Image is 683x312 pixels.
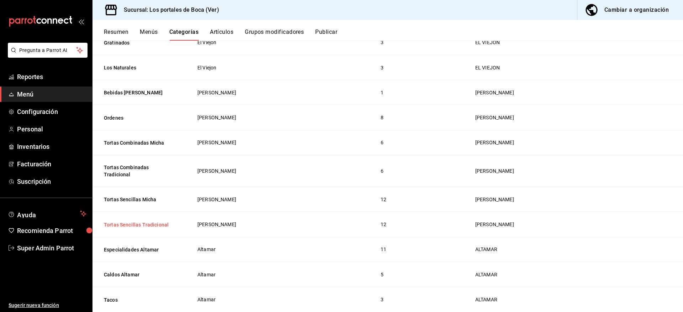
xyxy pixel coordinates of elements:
button: Los Naturales [104,64,175,71]
span: [PERSON_NAME] [475,140,671,145]
button: Gratinados [104,39,175,46]
span: [PERSON_NAME] [197,168,363,173]
td: 3 [372,287,466,312]
div: navigation tabs [104,28,683,41]
span: Altamar [197,247,363,252]
td: 6 [372,130,466,155]
button: Tortas Combinadas Micha [104,139,175,146]
span: Altamar [197,272,363,277]
span: [PERSON_NAME] [475,222,671,227]
button: Tacos [104,296,175,303]
span: [PERSON_NAME] [197,197,363,202]
button: Tortas Combinadas Tradicional [104,164,175,178]
span: Personal [17,124,86,134]
span: Facturación [17,159,86,169]
td: 5 [372,262,466,287]
button: open_drawer_menu [78,19,84,24]
button: Artículos [210,28,233,41]
span: [PERSON_NAME] [197,140,363,145]
span: [PERSON_NAME] [197,90,363,95]
span: Pregunta a Parrot AI [19,47,76,54]
button: Bebidas [PERSON_NAME] [104,89,175,96]
h3: Sucursal: Los portales de Boca (Ver) [118,6,219,14]
td: 8 [372,105,466,130]
span: EL VIEJON [475,40,671,45]
a: Pregunta a Parrot AI [5,52,88,59]
span: ALTAMAR [475,247,671,252]
span: Sugerir nueva función [9,302,86,309]
span: [PERSON_NAME] [475,168,671,173]
span: [PERSON_NAME] [475,115,671,120]
button: Tortas Sencillas Micha [104,196,175,203]
span: [PERSON_NAME] [197,222,363,227]
div: Cambiar a organización [604,5,669,15]
button: Categorías [169,28,199,41]
button: Tortas Sencillas Tradicional [104,221,175,228]
span: ALTAMAR [475,297,671,302]
button: Menús [140,28,158,41]
span: ALTAMAR [475,272,671,277]
span: El Viejon [197,65,363,70]
td: 3 [372,30,466,55]
span: [PERSON_NAME] [475,197,671,202]
button: Grupos modificadores [245,28,304,41]
span: Recomienda Parrot [17,226,86,235]
span: Altamar [197,297,363,302]
span: Suscripción [17,177,86,186]
span: [PERSON_NAME] [475,90,671,95]
span: El Viejon [197,40,363,45]
button: Resumen [104,28,128,41]
button: Pregunta a Parrot AI [8,43,88,58]
td: 6 [372,155,466,187]
td: 11 [372,237,466,262]
button: Caldos Altamar [104,271,175,278]
button: Ordenes [104,114,175,121]
span: Reportes [17,72,86,82]
td: 12 [372,187,466,212]
span: EL VIEJON [475,65,671,70]
span: Super Admin Parrot [17,243,86,253]
span: Inventarios [17,142,86,151]
button: Publicar [315,28,337,41]
td: 1 [372,80,466,105]
td: 12 [372,212,466,237]
span: Ayuda [17,209,77,218]
span: Menú [17,89,86,99]
button: Especialidades Altamar [104,246,175,253]
span: Configuración [17,107,86,116]
span: [PERSON_NAME] [197,115,363,120]
td: 3 [372,55,466,80]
